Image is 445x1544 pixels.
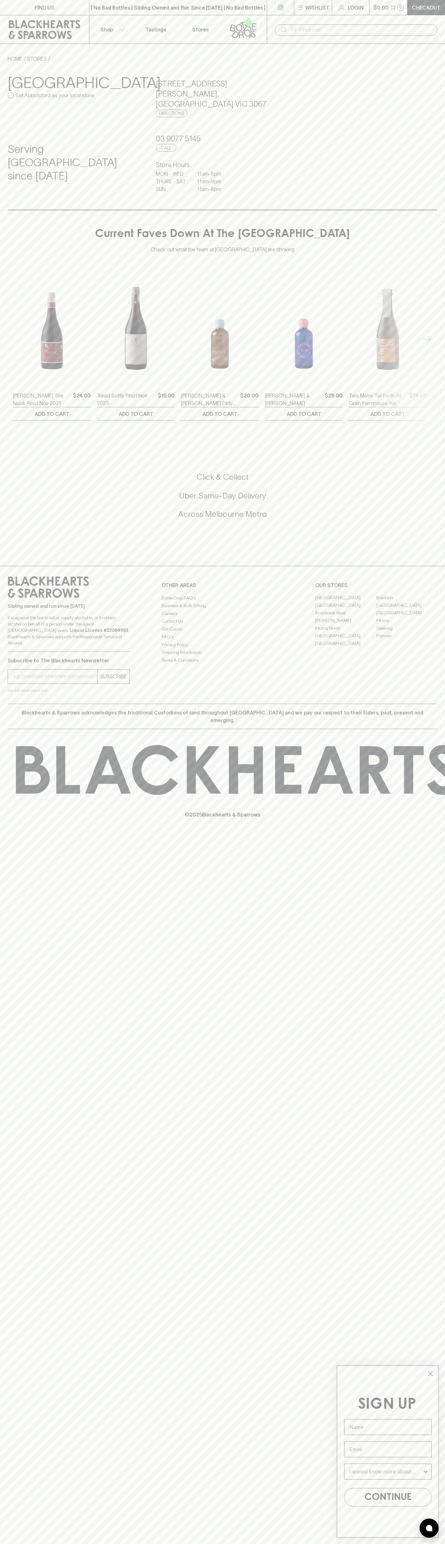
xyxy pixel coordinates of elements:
[100,673,127,680] p: SUBSCRIBE
[8,143,141,183] h4: Serving [GEOGRAPHIC_DATA] since [DATE]
[8,657,130,664] p: Subscribe to The Blackhearts Newsletter
[265,392,322,407] a: [PERSON_NAME] & [PERSON_NAME]
[376,617,437,625] a: Fitzroy
[181,407,259,420] button: ADD TO CART
[315,594,376,602] a: [GEOGRAPHIC_DATA]
[8,56,22,62] a: HOME
[13,271,91,382] img: Buller The Nook Pinot Noir 2021
[16,91,94,99] p: Set Abbotsford as your local store
[344,1419,432,1435] input: Name
[315,581,437,589] p: OUR STORES
[97,407,175,420] button: ADD TO CART
[8,509,437,519] h5: Across Melbourne Metro
[70,628,128,633] strong: Liquor License #32064953
[156,170,188,178] p: MON - WED
[13,671,97,681] input: e.g. jane@blackheartsandsparrows.com.au
[73,392,91,407] p: $24.00
[158,392,175,407] p: $15.00
[349,407,427,420] button: ADD TO CART
[97,271,175,382] img: Tread Softly Pinot Noir 2023
[399,6,402,9] p: 0
[344,1488,432,1507] button: CONTINUE
[376,602,437,609] a: [GEOGRAPHIC_DATA]
[426,1525,432,1531] img: bubble-icon
[422,1464,429,1479] button: Show Options
[315,602,376,609] a: [GEOGRAPHIC_DATA]
[162,649,284,656] a: Shipping Information
[146,26,166,33] p: Tastings
[13,392,70,407] a: [PERSON_NAME] The Nook Pinot Noir 2021
[134,15,178,44] a: Tastings
[162,602,284,610] a: Business & Bulk Gifting
[425,1368,436,1379] button: Close dialog
[8,687,130,694] p: We will never spam you
[349,271,427,382] img: Two Metre Tall Forth All Grain Farmhouse Ale
[89,15,134,44] button: Shop
[350,1464,422,1479] input: I wanna know more about...
[162,581,284,589] p: OTHER AREAS
[376,632,437,640] a: Prahran
[305,4,330,11] p: Wishlist
[162,618,284,625] a: Contact Us
[35,4,54,11] p: FIND US
[197,178,229,185] p: 11am - 9pm
[27,56,47,62] a: STORES
[315,640,376,647] a: [GEOGRAPHIC_DATA]
[97,392,155,407] a: Tread Softly Pinot Noir 2023
[412,4,441,11] p: Checkout
[197,185,229,193] p: 11am - 8pm
[162,656,284,664] a: Terms & Conditions
[156,134,289,144] h5: 03 9077 5145
[98,670,129,683] button: SUBSCRIBE
[315,632,376,640] a: [GEOGRAPHIC_DATA]
[156,178,188,185] p: THURS - SAT
[8,603,130,609] p: Sibling owned and run since [DATE]
[8,74,141,91] h3: [GEOGRAPHIC_DATA]
[348,4,364,11] p: Login
[376,594,437,602] a: Braddon
[8,472,437,482] h5: Click & Collect
[101,26,113,33] p: Shop
[240,392,259,407] p: $20.00
[119,410,153,418] p: ADD TO CART
[35,410,69,418] p: ADD TO CART
[162,633,284,641] a: FAQ's
[156,185,188,193] p: SUN
[371,410,405,418] p: ADD TO CART
[162,610,284,617] a: Careers
[376,625,437,632] a: Geelong
[344,1441,432,1457] input: Email
[287,410,321,418] p: ADD TO CART
[330,1359,445,1544] div: FLYOUT Form
[181,392,238,407] a: [PERSON_NAME] & [PERSON_NAME] Dirty Martini Cocktail
[13,407,91,420] button: ADD TO CART
[95,228,350,241] h4: Current Faves Down At The [GEOGRAPHIC_DATA]
[156,160,289,170] h6: Store Hours
[162,625,284,633] a: Gift Cards
[373,4,389,11] p: $0.00
[203,410,237,418] p: ADD TO CART
[12,709,433,724] p: Blackhearts & Sparrows acknowledges the traditional Custodians of land throughout [GEOGRAPHIC_DAT...
[162,641,284,648] a: Privacy Policy
[197,170,229,178] p: 11am - 8pm
[178,15,223,44] a: Stores
[8,446,437,553] div: Call to action block
[358,1397,416,1412] span: SIGN UP
[349,392,407,407] a: Two Metre Tall Forth All Grain Farmhouse Ale
[156,110,187,117] a: Directions
[290,25,432,35] input: Try "Pinot noir"
[192,26,209,33] p: Stores
[8,491,437,501] h5: Uber Same-Day Delivery
[409,392,427,407] p: $14.00
[376,609,437,617] a: [GEOGRAPHIC_DATA]
[325,392,343,407] p: $25.00
[181,271,259,382] img: Taylor & Smith Dirty Martini Cocktail
[315,617,376,625] a: [PERSON_NAME]
[162,594,284,602] a: Bottle Drop FAQ's
[156,144,176,152] a: Call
